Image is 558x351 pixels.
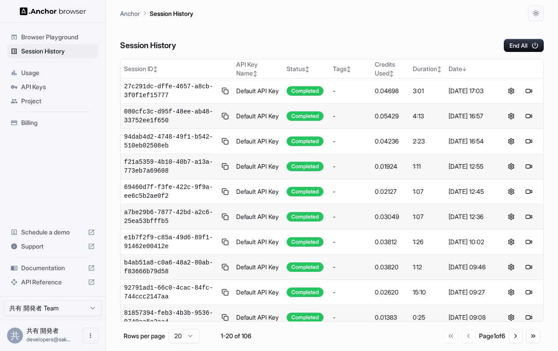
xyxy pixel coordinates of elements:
[124,283,218,301] span: 92791ad1-66c0-4cac-84fc-744ccc2147aa
[333,288,368,297] div: -
[287,313,324,322] div: Completed
[233,230,283,255] td: Default API Key
[233,79,283,104] td: Default API Key
[7,225,98,239] div: Schedule a demo
[233,255,283,280] td: Default API Key
[21,33,95,42] span: Browser Playground
[449,238,493,246] div: [DATE] 10:02
[26,336,71,343] span: developers@sakurakids-sc.jp
[449,212,493,221] div: [DATE] 12:36
[7,44,98,58] div: Session History
[21,97,95,106] span: Project
[214,332,258,340] div: 1-20 of 106
[7,239,98,253] div: Support
[21,83,95,91] span: API Keys
[333,263,368,272] div: -
[124,183,218,200] span: 69460d7f-f3fe-422c-9f9a-ee6c5b2ae0f2
[333,212,368,221] div: -
[375,288,406,297] div: 0.02620
[7,80,98,94] div: API Keys
[375,87,406,95] div: 0.04698
[333,137,368,146] div: -
[462,66,467,72] span: ↓
[7,94,98,108] div: Project
[449,263,493,272] div: [DATE] 09:46
[120,39,176,52] h6: Session History
[413,64,441,73] div: Duration
[21,47,95,56] span: Session History
[124,332,165,340] p: Rows per page
[413,87,441,95] div: 3:01
[83,328,98,343] button: Open menu
[437,66,441,72] span: ↕
[449,187,493,196] div: [DATE] 12:45
[21,264,84,272] span: Documentation
[479,332,505,340] div: Page 1 of 6
[333,313,368,322] div: -
[7,328,23,343] div: 共
[375,263,406,272] div: 0.03820
[7,116,98,130] div: Billing
[287,212,324,222] div: Completed
[233,179,283,204] td: Default API Key
[375,187,406,196] div: 0.02127
[233,280,283,305] td: Default API Key
[449,162,493,171] div: [DATE] 12:55
[333,112,368,121] div: -
[413,238,441,246] div: 1:26
[124,258,218,276] span: b4ab51a8-c0a6-48a2-80ab-f83666b79d58
[413,212,441,221] div: 1:07
[413,162,441,171] div: 1:11
[253,70,257,77] span: ↕
[449,288,493,297] div: [DATE] 09:27
[26,327,59,334] span: 共有 開発者
[449,112,493,121] div: [DATE] 16:57
[124,309,218,326] span: 81857394-feb3-4b3b-9536-9740aa5e2aa4
[413,137,441,146] div: 2:23
[236,60,279,78] div: API Key Name
[333,64,368,73] div: Tags
[153,66,158,72] span: ↕
[287,111,324,121] div: Completed
[413,313,441,322] div: 0:25
[333,187,368,196] div: -
[333,238,368,246] div: -
[287,262,324,272] div: Completed
[504,39,544,52] button: End All
[124,132,218,150] span: 94dab4d2-4748-49f1-b542-510eb02508eb
[413,112,441,121] div: 4:13
[449,64,493,73] div: Date
[233,204,283,230] td: Default API Key
[233,154,283,179] td: Default API Key
[287,86,324,96] div: Completed
[20,7,86,15] img: Anchor Logo
[7,30,98,44] div: Browser Playground
[21,118,95,127] span: Billing
[375,162,406,171] div: 0.01924
[124,233,218,251] span: e1b7f2f9-c85a-49d6-89f1-91462e00412e
[21,228,84,237] span: Schedule a demo
[333,87,368,95] div: -
[150,9,193,18] p: Session History
[389,70,394,77] span: ↕
[287,237,324,247] div: Completed
[7,261,98,275] div: Documentation
[375,137,406,146] div: 0.04236
[124,64,229,73] div: Session ID
[413,288,441,297] div: 15:10
[7,66,98,80] div: Usage
[449,313,493,322] div: [DATE] 09:08
[7,275,98,289] div: API Reference
[449,87,493,95] div: [DATE] 17:03
[120,8,193,18] nav: breadcrumb
[120,9,140,18] p: Anchor
[124,82,218,100] span: 27c291dc-dffe-4657-a8cb-3f0f1ef15777
[375,313,406,322] div: 0.01383
[233,305,283,330] td: Default API Key
[233,129,283,154] td: Default API Key
[21,242,84,251] span: Support
[375,60,406,78] div: Credits Used
[287,187,324,196] div: Completed
[287,287,324,297] div: Completed
[287,162,324,171] div: Completed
